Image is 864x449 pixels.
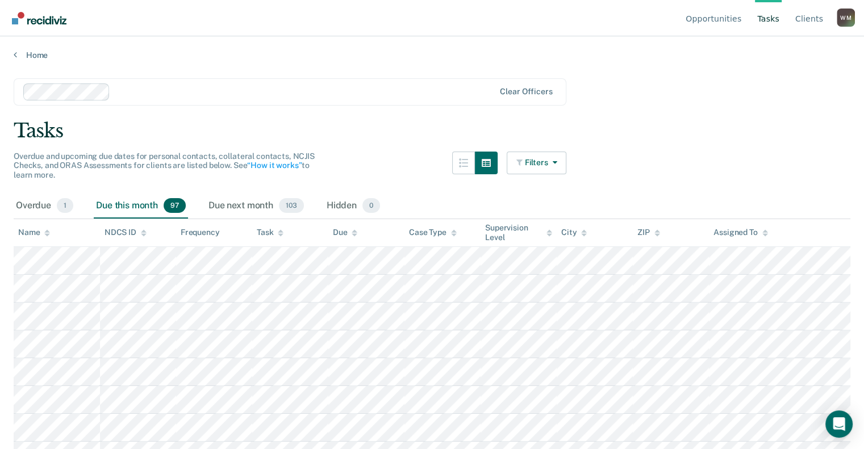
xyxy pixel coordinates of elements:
[206,194,306,219] div: Due next month103
[181,228,220,237] div: Frequency
[247,161,302,170] a: “How it works”
[18,228,50,237] div: Name
[164,198,186,213] span: 97
[507,152,567,174] button: Filters
[637,228,660,237] div: ZIP
[14,50,850,60] a: Home
[825,410,853,438] div: Open Intercom Messenger
[837,9,855,27] div: W M
[105,228,147,237] div: NDCS ID
[14,119,850,142] div: Tasks
[14,194,76,219] div: Overdue1
[500,87,552,96] div: Clear officers
[409,228,457,237] div: Case Type
[279,198,304,213] span: 103
[713,228,767,237] div: Assigned To
[837,9,855,27] button: Profile dropdown button
[257,228,283,237] div: Task
[561,228,587,237] div: City
[324,194,382,219] div: Hidden0
[12,12,66,24] img: Recidiviz
[14,152,315,180] span: Overdue and upcoming due dates for personal contacts, collateral contacts, NCJIS Checks, and ORAS...
[94,194,188,219] div: Due this month97
[362,198,380,213] span: 0
[57,198,73,213] span: 1
[333,228,358,237] div: Due
[485,223,552,242] div: Supervision Level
